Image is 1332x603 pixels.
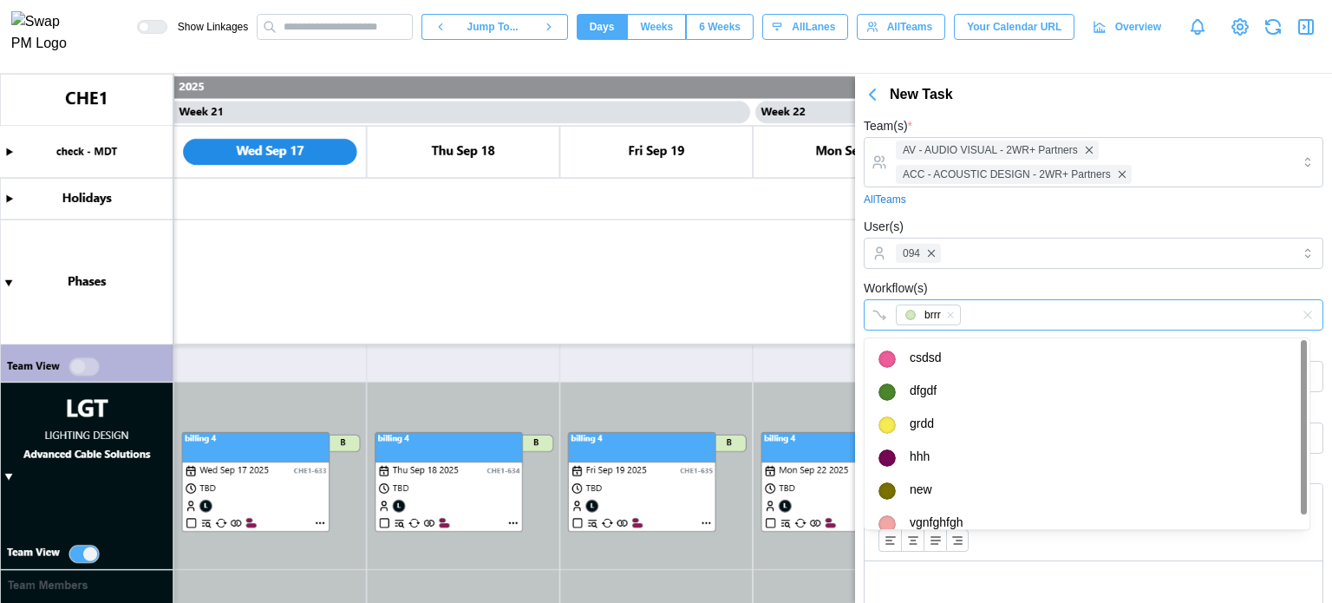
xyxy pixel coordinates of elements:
div: dfgdf [910,382,937,401]
label: Team(s) [864,117,912,136]
div: New Task [890,84,1332,106]
button: Align text: right [946,529,969,552]
span: AV - AUDIO VISUAL - 2WR+ Partners [903,142,1078,159]
button: Jump To... [459,14,530,40]
a: All Teams [864,192,906,208]
div: csdsd [910,349,942,368]
span: Jump To... [467,15,519,39]
a: Notifications [1183,12,1212,42]
div: hhh [910,448,930,467]
span: Overview [1115,15,1161,39]
button: Refresh Grid [1261,15,1285,39]
img: Swap PM Logo [11,11,82,55]
span: All Teams [887,15,932,39]
div: brrr [924,307,941,324]
span: Show Linkages [167,20,248,34]
span: 094 [903,246,920,262]
button: Weeks [627,14,686,40]
label: User(s) [864,218,904,237]
span: ACC - ACOUSTIC DESIGN - 2WR+ Partners [903,167,1111,183]
span: All Lanes [792,15,835,39]
button: Your Calendar URL [954,14,1074,40]
button: AllTeams [857,14,945,40]
button: Align text: left [878,529,901,552]
a: Overview [1083,14,1174,40]
div: new [910,481,932,500]
button: Align text: justify [924,529,946,552]
button: Align text: center [901,529,924,552]
a: View Project [1228,15,1252,39]
span: Your Calendar URL [967,15,1061,39]
button: Days [577,14,628,40]
button: AllLanes [762,14,848,40]
span: 6 Weeks [699,15,741,39]
button: Close Drawer [1294,15,1318,39]
label: Workflow(s) [864,279,928,298]
span: Days [590,15,615,39]
div: grdd [910,415,934,434]
div: vgnfghfgh [910,514,963,533]
span: Weeks [640,15,673,39]
button: 6 Weeks [686,14,754,40]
